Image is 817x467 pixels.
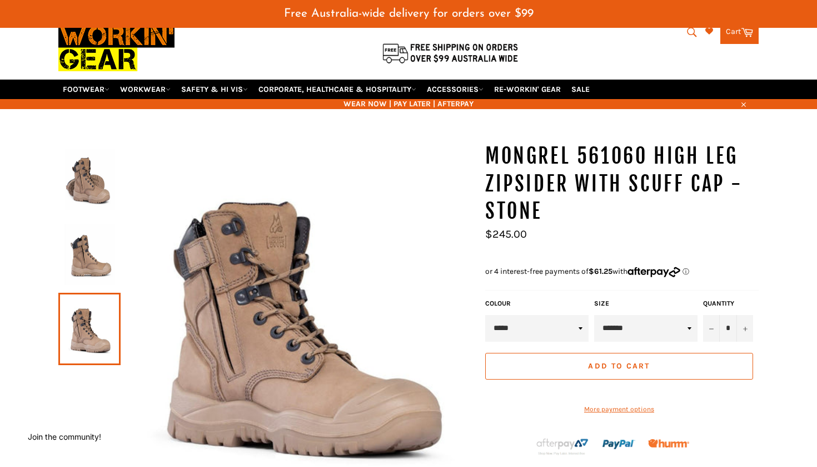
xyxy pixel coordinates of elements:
[284,8,534,19] span: Free Australia-wide delivery for orders over $99
[28,432,101,441] button: Join the community!
[703,299,753,308] label: Quantity
[535,437,590,456] img: Afterpay-Logo-on-dark-bg_large.png
[588,361,650,371] span: Add to Cart
[485,142,759,225] h1: MONGREL 561060 High Leg Zipsider with Scuff Cap - Stone
[58,99,759,109] span: WEAR NOW | PAY LATER | AFTERPAY
[381,41,520,65] img: Flat $9.95 shipping Australia wide
[177,80,252,99] a: SAFETY & HI VIS
[485,228,527,240] span: $245.00
[58,80,114,99] a: FOOTWEAR
[602,428,635,461] img: paypal.png
[720,21,759,44] a: Cart
[648,439,689,448] img: Humm_core_logo_RGB-01_300x60px_small_195d8312-4386-4de7-b182-0ef9b6303a37.png
[736,315,753,342] button: Increase item quantity by one
[64,149,115,210] img: MONGREL 561060 High Leg Zipsider with Scuff Cap - Stone - Workin' Gear
[254,80,421,99] a: CORPORATE, HEALTHCARE & HOSPITALITY
[485,299,589,308] label: COLOUR
[485,353,753,380] button: Add to Cart
[422,80,488,99] a: ACCESSORIES
[64,224,115,285] img: MONGREL 561060 High Leg Zipsider with Scuff Cap - Stone - Workin' Gear
[485,405,753,414] a: More payment options
[567,80,594,99] a: SALE
[116,80,175,99] a: WORKWEAR
[58,16,175,79] img: Workin Gear leaders in Workwear, Safety Boots, PPE, Uniforms. Australia's No.1 in Workwear
[703,315,720,342] button: Reduce item quantity by one
[490,80,565,99] a: RE-WORKIN' GEAR
[594,299,698,308] label: Size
